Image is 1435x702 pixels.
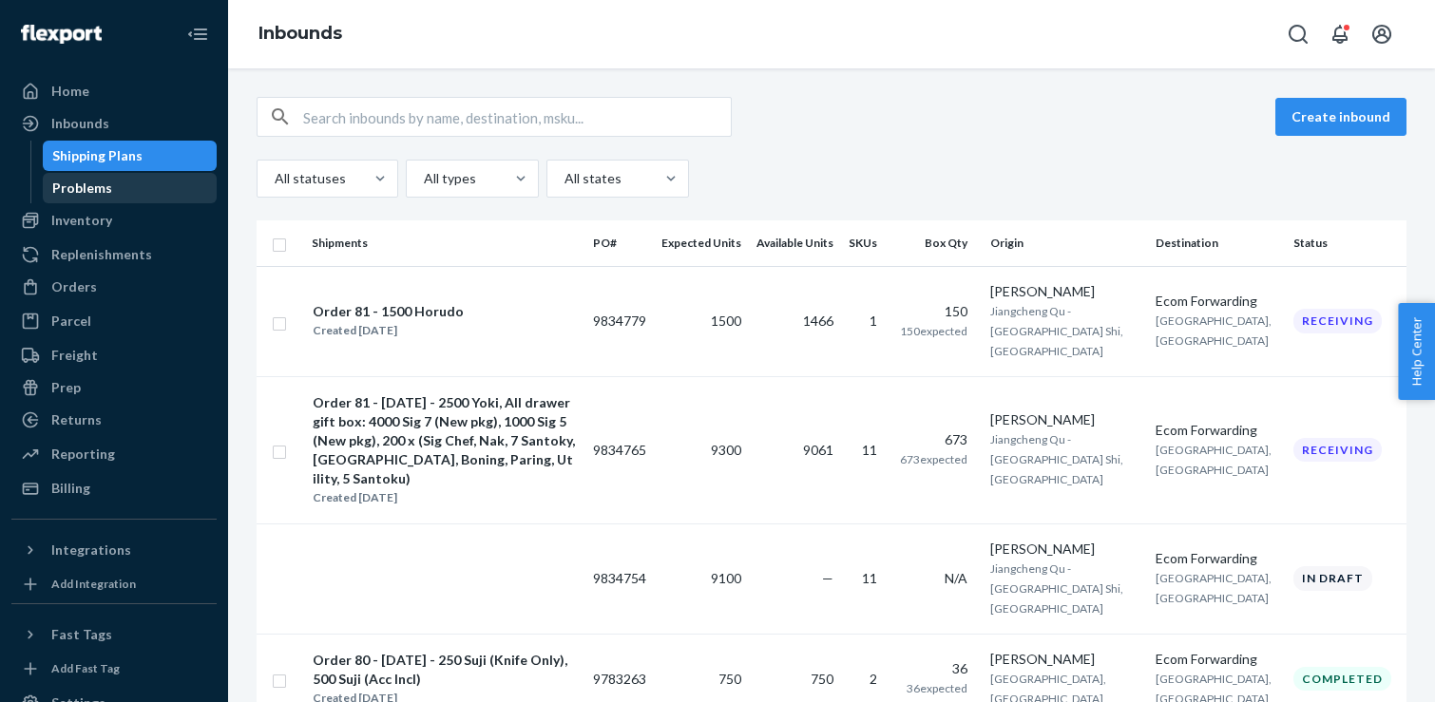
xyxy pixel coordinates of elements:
[43,173,218,203] a: Problems
[51,245,152,264] div: Replenishments
[43,141,218,171] a: Shipping Plans
[900,324,967,338] span: 150 expected
[11,306,217,336] a: Parcel
[52,146,143,165] div: Shipping Plans
[313,302,464,321] div: Order 81 - 1500 Horudo
[51,541,131,560] div: Integrations
[907,681,967,695] span: 36 expected
[900,430,967,449] div: 673
[11,405,217,435] a: Returns
[51,277,97,296] div: Orders
[870,313,877,329] span: 1
[179,15,217,53] button: Close Navigation
[11,619,217,650] button: Fast Tags
[841,220,892,266] th: SKUs
[1398,303,1435,400] button: Help Center
[11,535,217,565] button: Integrations
[585,220,654,266] th: PO#
[11,372,217,403] a: Prep
[811,671,833,687] span: 750
[243,7,357,62] ol: breadcrumbs
[585,523,654,634] td: 9834754
[422,169,424,188] input: All types
[749,220,841,266] th: Available Units
[51,346,98,365] div: Freight
[803,442,833,458] span: 9061
[313,651,577,689] div: Order 80 - [DATE] - 250 Suji (Knife Only), 500 Suji (Acc Incl)
[563,169,564,188] input: All states
[711,570,741,586] span: 9100
[51,410,102,429] div: Returns
[990,432,1123,486] span: Jiangcheng Qu - [GEOGRAPHIC_DATA] Shi, [GEOGRAPHIC_DATA]
[11,573,217,596] a: Add Integration
[304,220,585,266] th: Shipments
[711,442,741,458] span: 9300
[51,625,112,644] div: Fast Tags
[1156,650,1278,669] div: Ecom Forwarding
[1275,98,1406,136] button: Create inbound
[11,340,217,370] a: Freight
[1279,15,1317,53] button: Open Search Box
[51,479,90,498] div: Billing
[718,671,741,687] span: 750
[1363,15,1401,53] button: Open account menu
[1293,438,1382,462] div: Receiving
[313,488,577,507] div: Created [DATE]
[822,570,833,586] span: —
[862,570,877,586] span: 11
[711,313,741,329] span: 1500
[983,220,1148,266] th: Origin
[313,393,577,488] div: Order 81 - [DATE] - 2500 Yoki, All drawer gift box: 4000 Sig 7 (New pkg), 1000 Sig 5 (New pkg), 2...
[862,442,877,458] span: 11
[313,321,464,340] div: Created [DATE]
[51,82,89,101] div: Home
[1156,443,1272,477] span: [GEOGRAPHIC_DATA], [GEOGRAPHIC_DATA]
[51,114,109,133] div: Inbounds
[1148,220,1286,266] th: Destination
[21,25,102,44] img: Flexport logo
[1156,549,1278,568] div: Ecom Forwarding
[1156,421,1278,440] div: Ecom Forwarding
[273,169,275,188] input: All statuses
[990,650,1140,669] div: [PERSON_NAME]
[900,659,967,678] div: 36
[1156,313,1272,348] span: [GEOGRAPHIC_DATA], [GEOGRAPHIC_DATA]
[1156,571,1272,605] span: [GEOGRAPHIC_DATA], [GEOGRAPHIC_DATA]
[900,302,967,321] div: 150
[11,657,217,680] a: Add Fast Tag
[1156,292,1278,311] div: Ecom Forwarding
[990,410,1140,429] div: [PERSON_NAME]
[11,272,217,302] a: Orders
[51,445,115,464] div: Reporting
[11,439,217,469] a: Reporting
[258,23,342,44] a: Inbounds
[303,98,731,136] input: Search inbounds by name, destination, msku...
[51,211,112,230] div: Inventory
[51,312,91,331] div: Parcel
[803,313,833,329] span: 1466
[990,304,1123,358] span: Jiangcheng Qu - [GEOGRAPHIC_DATA] Shi, [GEOGRAPHIC_DATA]
[1293,667,1391,691] div: Completed
[990,282,1140,301] div: [PERSON_NAME]
[1321,15,1359,53] button: Open notifications
[990,561,1123,616] span: Jiangcheng Qu - [GEOGRAPHIC_DATA] Shi, [GEOGRAPHIC_DATA]
[900,452,967,466] span: 673 expected
[585,376,654,523] td: 9834765
[51,576,136,592] div: Add Integration
[892,220,983,266] th: Box Qty
[990,540,1140,559] div: [PERSON_NAME]
[51,660,120,676] div: Add Fast Tag
[585,266,654,376] td: 9834779
[870,671,877,687] span: 2
[654,220,749,266] th: Expected Units
[1286,220,1406,266] th: Status
[11,205,217,236] a: Inventory
[52,179,112,198] div: Problems
[945,570,967,586] span: N/A
[11,473,217,503] a: Billing
[11,76,217,106] a: Home
[51,378,81,397] div: Prep
[1293,566,1372,590] div: In draft
[1293,309,1382,332] div: Receiving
